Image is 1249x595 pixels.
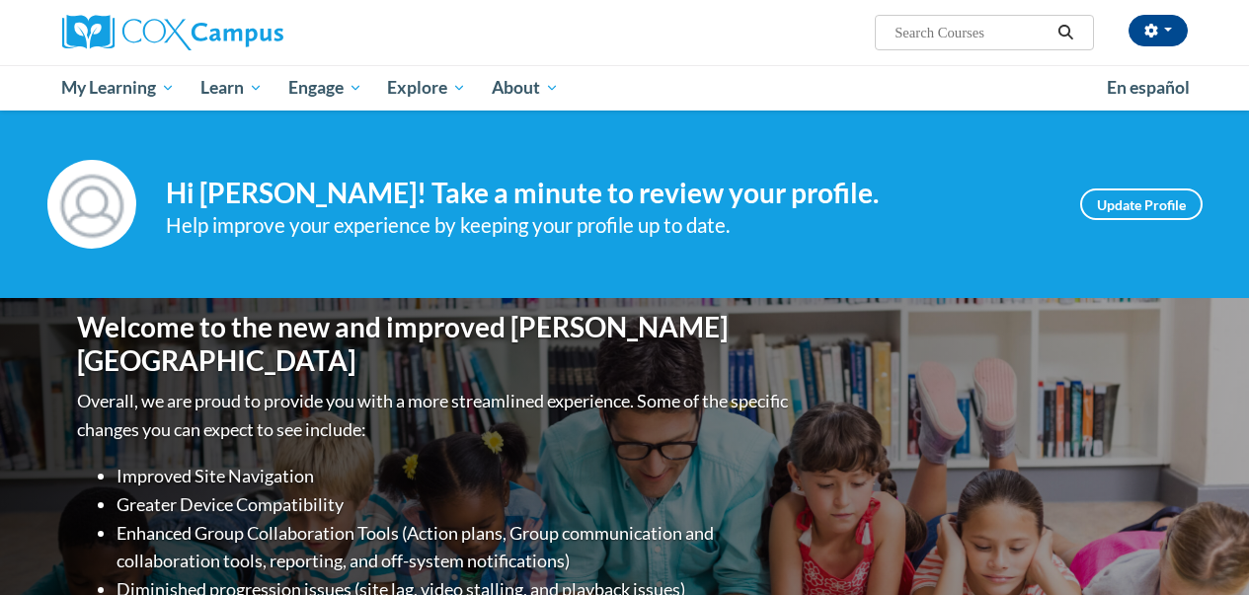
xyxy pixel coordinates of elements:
a: Learn [188,65,275,111]
span: About [492,76,559,100]
a: Explore [374,65,479,111]
a: About [479,65,572,111]
a: Engage [275,65,375,111]
input: Search Courses [893,21,1051,44]
img: Cox Campus [62,15,283,50]
span: Engage [288,76,362,100]
a: Cox Campus [62,15,418,50]
a: Update Profile [1080,188,1203,220]
div: Main menu [47,65,1203,111]
li: Improved Site Navigation [117,462,793,490]
h1: Welcome to the new and improved [PERSON_NAME][GEOGRAPHIC_DATA] [77,311,793,377]
button: Search [1051,21,1080,44]
li: Greater Device Compatibility [117,490,793,519]
p: Overall, we are proud to provide you with a more streamlined experience. Some of the specific cha... [77,387,793,444]
button: Account Settings [1129,15,1188,46]
h4: Hi [PERSON_NAME]! Take a minute to review your profile. [166,177,1051,210]
a: My Learning [49,65,189,111]
div: Help improve your experience by keeping your profile up to date. [166,209,1051,242]
span: Learn [200,76,263,100]
span: Explore [387,76,466,100]
iframe: Button to launch messaging window [1170,516,1233,579]
img: Profile Image [47,160,136,249]
li: Enhanced Group Collaboration Tools (Action plans, Group communication and collaboration tools, re... [117,519,793,576]
span: My Learning [61,76,175,100]
span: En español [1107,77,1190,98]
a: En español [1094,67,1203,109]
